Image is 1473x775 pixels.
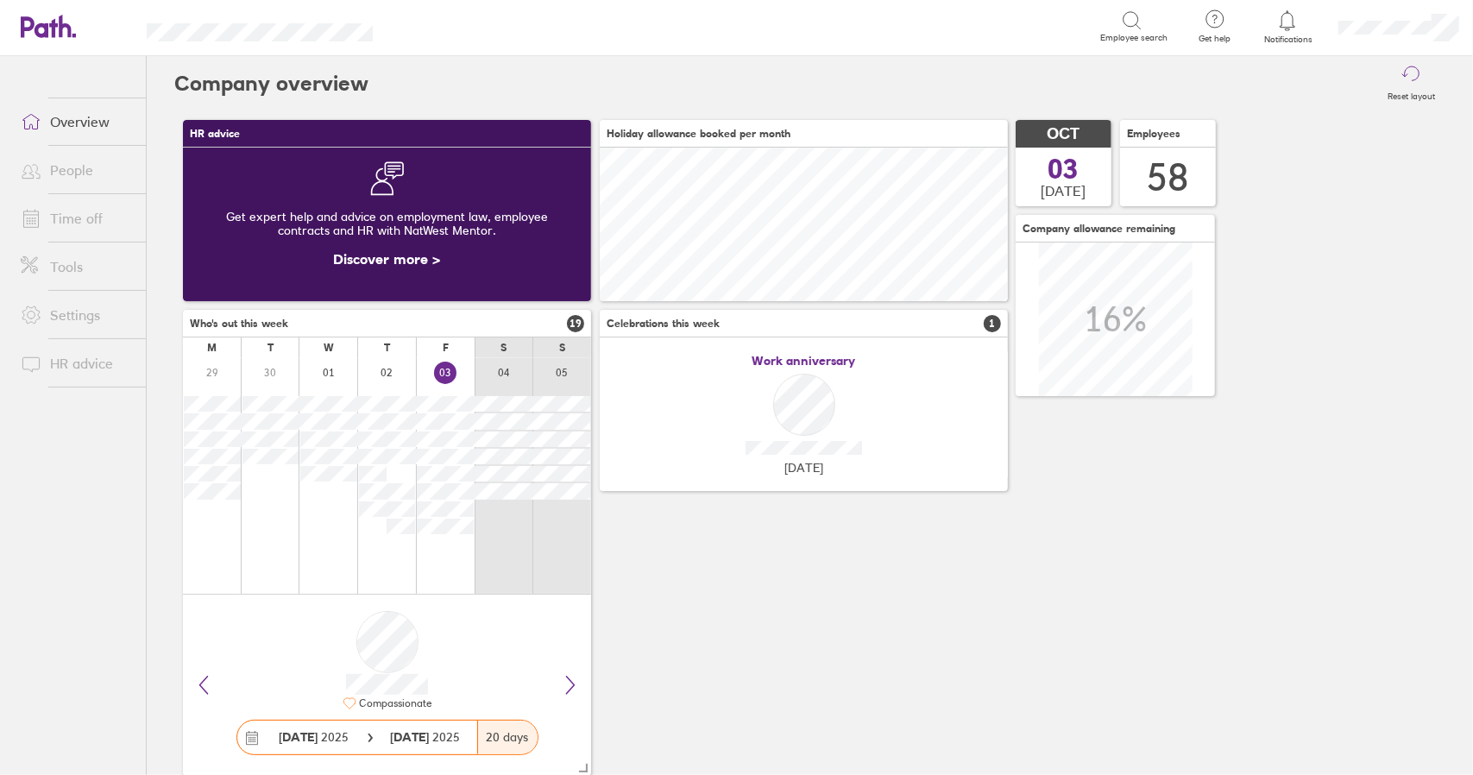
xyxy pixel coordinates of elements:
div: 58 [1148,155,1189,199]
span: OCT [1048,125,1080,143]
div: T [384,342,390,354]
span: [DATE] [1042,183,1086,198]
div: F [443,342,449,354]
span: Holiday allowance booked per month [607,128,790,140]
a: Settings [7,298,146,332]
span: Employee search [1100,33,1168,43]
button: Reset layout [1377,56,1445,111]
strong: [DATE] [391,729,433,745]
a: HR advice [7,346,146,381]
div: S [559,342,565,354]
span: 2025 [391,730,461,744]
label: Reset layout [1377,86,1445,102]
a: Time off [7,201,146,236]
div: Get expert help and advice on employment law, employee contracts and HR with NatWest Mentor. [197,196,577,251]
span: [DATE] [784,461,823,475]
div: S [500,342,507,354]
span: Work anniversary [752,354,856,368]
a: Notifications [1260,9,1316,45]
a: Overview [7,104,146,139]
h2: Company overview [174,56,368,111]
span: 03 [1048,155,1080,183]
span: Celebrations this week [607,318,720,330]
div: W [324,342,334,354]
span: Employees [1127,128,1180,140]
strong: [DATE] [280,729,318,745]
span: Get help [1187,34,1243,44]
div: M [207,342,217,354]
span: 19 [567,315,584,332]
span: Who's out this week [190,318,288,330]
a: Discover more > [334,250,441,268]
div: 20 days [477,721,538,754]
span: 2025 [280,730,349,744]
span: Company allowance remaining [1023,223,1175,235]
span: 1 [984,315,1001,332]
span: Notifications [1260,35,1316,45]
a: People [7,153,146,187]
div: Search [419,18,463,34]
a: Tools [7,249,146,284]
div: T [268,342,274,354]
span: HR advice [190,128,240,140]
div: Compassionate [356,697,432,709]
